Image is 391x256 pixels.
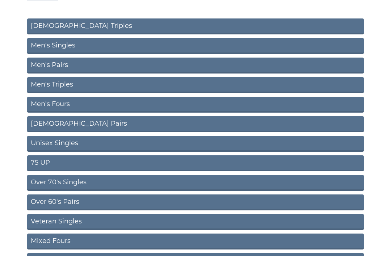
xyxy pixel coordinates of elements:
a: [DEMOGRAPHIC_DATA] Pairs [27,116,364,132]
a: Men's Fours [27,97,364,113]
a: 75 UP [27,155,364,171]
a: Men's Pairs [27,58,364,74]
a: Mixed Fours [27,234,364,249]
a: Over 60's Pairs [27,194,364,210]
a: Unisex Singles [27,136,364,152]
a: Veteran Singles [27,214,364,230]
a: Over 70's Singles [27,175,364,191]
a: Men's Singles [27,38,364,54]
a: [DEMOGRAPHIC_DATA] Triples [27,18,364,34]
a: Men's Triples [27,77,364,93]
